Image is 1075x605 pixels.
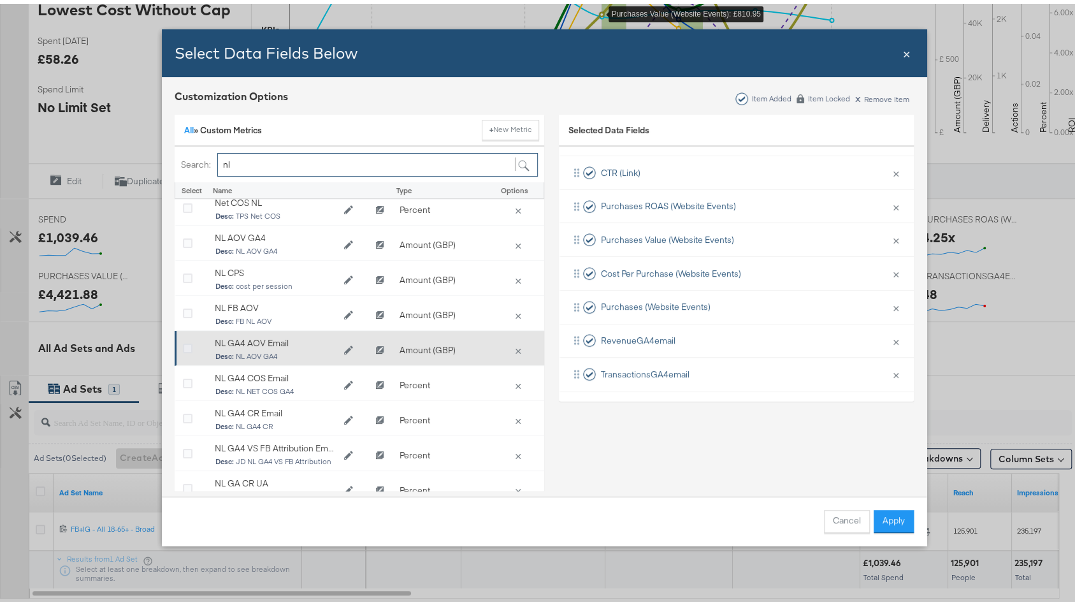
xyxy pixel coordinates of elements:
span: TransactionsGA4email [601,365,689,377]
div: NL CPS [215,263,336,275]
strong: Desc: [215,278,234,288]
button: Clone NL GA4 VS FB Attribution Email [368,442,392,462]
span: cost per session [215,279,335,288]
span: NL NET COS GA4 [215,384,335,393]
button: Clone Net COS NL [368,197,392,216]
button: Clone NL FB AOV [368,302,392,321]
span: » [184,120,200,132]
div: NL GA4 AOV Email [215,333,336,346]
div: NL AOV GA4 [215,228,336,240]
div: Bulk Add Locations Modal [162,26,927,542]
a: All [184,120,194,132]
button: × [888,357,904,384]
button: × [888,256,904,283]
strong: Desc: [215,243,234,252]
label: Search: [181,155,211,167]
div: Percent [393,404,489,429]
button: Edit NL GA4 COS Email [335,372,361,391]
input: Search by name... [217,149,538,173]
button: Edit NL GA CR UA [335,477,361,497]
button: Delete NL GA4 AOV Email [509,340,527,352]
span: Custom Metrics [200,120,262,132]
div: Percent [393,439,489,464]
button: × [888,156,904,182]
button: Edit NL AOV GA4 [335,232,361,251]
div: Amount (GBP) [393,334,489,359]
div: Options [492,182,537,192]
span: NL AOV GA4 [215,244,335,252]
button: Delete Net COS NL [509,200,527,212]
span: Select Data Fields Below [175,40,357,59]
button: Delete NL GA CR UA [509,481,527,492]
button: Clone NL AOV GA4 [368,232,392,251]
strong: Desc: [215,208,234,217]
button: Edit NL GA4 VS FB Attribution Email [336,442,361,462]
div: NL FB AOV [215,298,336,310]
div: Amount (GBP) [393,299,489,324]
button: × [888,324,904,351]
button: Clone NL GA CR UA [368,477,392,497]
button: Edit NL GA4 CR Email [335,407,361,426]
span: FB NL AOV [215,314,335,323]
div: Name [206,179,364,196]
button: New Metric [482,116,539,136]
button: Clone NL GA4 COS Email [368,372,392,391]
button: Cancel [824,506,870,529]
span: RevenueGA4email [601,331,675,343]
div: NL GA4 CR Email [215,404,336,416]
button: × [888,222,904,249]
strong: Desc: [215,383,234,393]
span: x [855,87,861,101]
div: NL GA4 VS FB Attribution Email [215,439,336,451]
strong: Desc: [215,453,234,463]
button: Clone NL GA4 AOV Email [368,337,392,356]
div: Type [390,179,486,196]
div: Close [903,40,911,59]
button: Delete NL CPS [509,270,527,282]
button: Edit NL GA4 AOV Email [335,337,361,356]
div: NL GA CR UA [215,474,336,486]
span: Purchases ROAS (Website Events) [601,196,736,208]
button: Edit Net COS NL [335,197,361,216]
span: CTR (Link) [601,163,640,175]
button: Delete NL GA4 VS FB Attribution Email [509,446,527,457]
div: Percent [393,194,489,219]
strong: + [489,120,493,131]
strong: Desc: [215,418,234,428]
span: Purchases Value (Website Events) [601,230,734,242]
button: × [888,290,904,317]
span: JD NL GA4 VS FB Attribution [215,454,335,463]
span: Selected Data Fields [568,120,649,138]
div: Percent [393,474,489,499]
div: Net COS NL [215,193,336,205]
button: Delete NL AOV GA4 [509,235,527,247]
button: Delete NL GA4 CR Email [509,411,527,422]
strong: Desc: [215,313,234,323]
span: Purchases (Website Events) [601,297,711,309]
div: Remove Item [855,89,910,100]
button: Edit NL CPS [335,267,361,286]
div: Percent [393,369,489,394]
button: Clone NL GA4 CR Email [368,407,392,426]
div: Item Added [751,91,792,99]
button: Clone NL CPS [368,267,392,286]
div: Item Locked [807,91,851,99]
div: Select [175,179,206,196]
span: NL AOV GA4 [215,349,335,358]
span: × [903,40,911,57]
div: Amount (GBP) [393,229,489,254]
div: NL GA4 COS Email [215,368,336,381]
div: Customization Options [175,85,288,100]
button: Delete NL GA4 COS Email [509,375,527,387]
button: Apply [874,506,914,529]
span: Cost Per Purchase (Website Events) [601,264,741,276]
button: Edit NL FB AOV [335,302,361,321]
div: Amount (GBP) [393,264,489,289]
span: NL GA4 CR [215,419,335,428]
strong: Desc: [215,348,234,358]
button: × [888,189,904,216]
span: TPS Net COS [215,208,335,217]
button: Delete NL FB AOV [509,305,527,317]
